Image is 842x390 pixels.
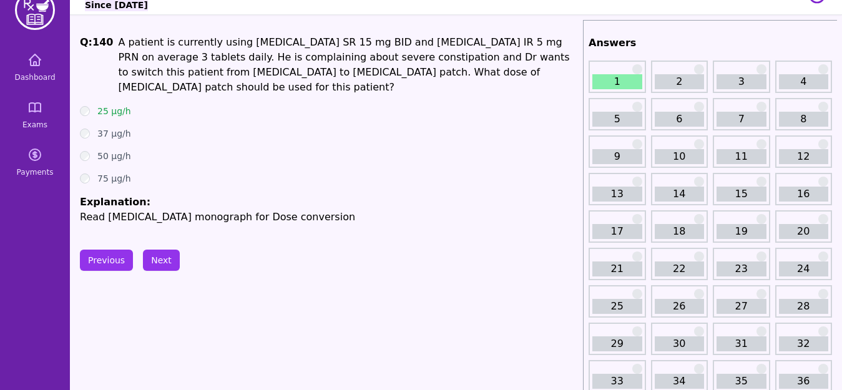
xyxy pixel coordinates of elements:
span: Explanation: [80,196,150,208]
a: 8 [779,112,829,127]
a: 34 [655,374,705,389]
a: 23 [717,261,766,276]
label: 75 µg/h [97,172,131,185]
a: 24 [779,261,829,276]
label: 25 µg/h [97,105,131,117]
a: 29 [592,336,642,351]
a: 14 [655,187,705,202]
a: Dashboard [5,45,65,90]
a: 3 [717,74,766,89]
a: 20 [779,224,829,239]
a: Exams [5,92,65,137]
a: 28 [779,299,829,314]
p: A patient is currently using [MEDICAL_DATA] SR 15 mg BID and [MEDICAL_DATA] IR 5 mg PRN on averag... [118,35,578,95]
a: 26 [655,299,705,314]
a: 13 [592,187,642,202]
a: 33 [592,374,642,389]
p: Read [MEDICAL_DATA] monograph for Dose conversion [80,210,578,225]
a: 32 [779,336,829,351]
a: 5 [592,112,642,127]
span: Dashboard [14,72,55,82]
a: 16 [779,187,829,202]
a: 21 [592,261,642,276]
a: 10 [655,149,705,164]
a: 4 [779,74,829,89]
a: 30 [655,336,705,351]
h2: Answers [589,36,832,51]
a: 27 [717,299,766,314]
h1: Q: 140 [80,35,113,95]
a: 7 [717,112,766,127]
label: 50 µg/h [97,150,131,162]
a: 1 [592,74,642,89]
a: 25 [592,299,642,314]
a: 9 [592,149,642,164]
a: 22 [655,261,705,276]
a: 35 [717,374,766,389]
a: 17 [592,224,642,239]
a: 6 [655,112,705,127]
label: 37 µg/h [97,127,131,140]
a: 11 [717,149,766,164]
a: 15 [717,187,766,202]
a: 36 [779,374,829,389]
button: Previous [80,250,133,271]
span: Payments [17,167,54,177]
a: 12 [779,149,829,164]
a: 19 [717,224,766,239]
a: 18 [655,224,705,239]
button: Next [143,250,180,271]
a: 2 [655,74,705,89]
span: Exams [22,120,47,130]
a: 31 [717,336,766,351]
a: Payments [5,140,65,185]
